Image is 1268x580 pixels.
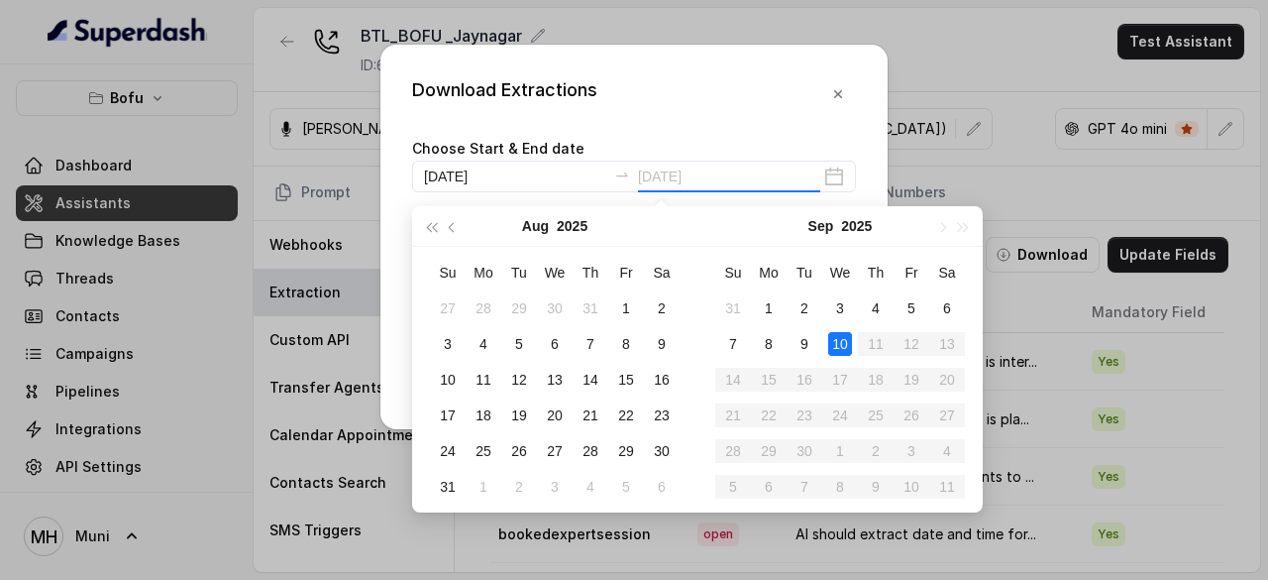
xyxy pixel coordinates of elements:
div: 9 [650,332,674,356]
th: Sa [644,255,680,290]
div: 20 [543,404,567,427]
div: 1 [614,296,638,320]
div: 3 [436,332,460,356]
th: Sa [929,255,965,290]
div: 7 [721,332,745,356]
td: 2025-08-26 [501,433,537,469]
td: 2025-09-01 [751,290,787,326]
td: 2025-08-08 [608,326,644,362]
td: 2025-08-31 [430,469,466,505]
td: 2025-08-24 [430,433,466,469]
td: 2025-09-03 [822,290,858,326]
td: 2025-08-01 [608,290,644,326]
td: 2025-09-01 [466,469,501,505]
th: We [822,255,858,290]
td: 2025-08-21 [573,398,608,433]
td: 2025-08-22 [608,398,644,433]
td: 2025-09-05 [894,290,929,326]
td: 2025-08-09 [644,326,680,362]
div: 8 [614,332,638,356]
th: Su [430,255,466,290]
td: 2025-08-11 [466,362,501,398]
div: 14 [579,368,602,392]
td: 2025-09-10 [822,326,858,362]
div: 18 [472,404,495,427]
td: 2025-09-07 [715,326,751,362]
td: 2025-08-17 [430,398,466,433]
th: Fr [894,255,929,290]
div: 17 [436,404,460,427]
td: 2025-09-02 [787,290,822,326]
button: Aug [522,206,549,246]
th: Tu [501,255,537,290]
td: 2025-09-03 [537,469,573,505]
div: 4 [472,332,495,356]
td: 2025-08-29 [608,433,644,469]
div: 29 [614,439,638,463]
div: 4 [579,475,602,499]
div: 7 [579,332,602,356]
div: 8 [757,332,781,356]
td: 2025-09-09 [787,326,822,362]
div: 11 [472,368,495,392]
div: 5 [507,332,531,356]
td: 2025-08-20 [537,398,573,433]
td: 2025-09-05 [608,469,644,505]
div: 1 [472,475,495,499]
div: Download Extractions [412,76,597,112]
th: Th [573,255,608,290]
td: 2025-08-07 [573,326,608,362]
button: Sep [808,206,834,246]
div: 27 [543,439,567,463]
div: 25 [472,439,495,463]
td: 2025-09-06 [644,469,680,505]
div: 27 [436,296,460,320]
div: 10 [828,332,852,356]
td: 2025-08-16 [644,362,680,398]
span: swap-right [614,167,630,182]
button: 2025 [557,206,587,246]
div: 31 [436,475,460,499]
div: 2 [792,296,816,320]
td: 2025-08-05 [501,326,537,362]
td: 2025-08-06 [537,326,573,362]
div: 6 [935,296,959,320]
td: 2025-08-31 [715,290,751,326]
td: 2025-08-15 [608,362,644,398]
td: 2025-07-31 [573,290,608,326]
td: 2025-08-27 [537,433,573,469]
td: 2025-08-02 [644,290,680,326]
div: 4 [864,296,888,320]
div: 6 [543,332,567,356]
td: 2025-08-23 [644,398,680,433]
div: 5 [614,475,638,499]
td: 2025-08-13 [537,362,573,398]
div: 2 [650,296,674,320]
td: 2025-09-08 [751,326,787,362]
div: 22 [614,404,638,427]
td: 2025-07-29 [501,290,537,326]
div: 3 [828,296,852,320]
input: End date [638,166,820,187]
span: to [614,167,630,182]
div: 23 [650,404,674,427]
td: 2025-08-14 [573,362,608,398]
div: 28 [472,296,495,320]
div: 3 [543,475,567,499]
th: Mo [751,255,787,290]
div: 31 [579,296,602,320]
th: Mo [466,255,501,290]
th: We [537,255,573,290]
td: 2025-08-25 [466,433,501,469]
td: 2025-08-18 [466,398,501,433]
div: 10 [436,368,460,392]
div: 1 [757,296,781,320]
input: Start date [424,166,606,187]
td: 2025-08-10 [430,362,466,398]
div: 31 [721,296,745,320]
td: 2025-07-30 [537,290,573,326]
td: 2025-08-19 [501,398,537,433]
td: 2025-09-04 [573,469,608,505]
td: 2025-09-02 [501,469,537,505]
div: 19 [507,404,531,427]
